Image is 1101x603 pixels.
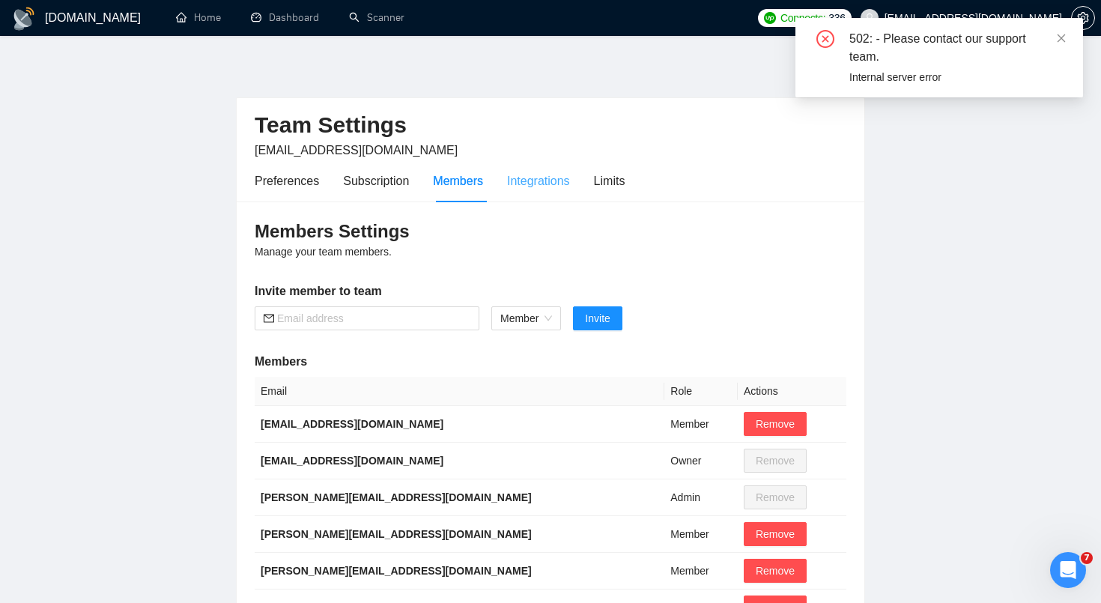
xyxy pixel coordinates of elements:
b: [EMAIL_ADDRESS][DOMAIN_NAME] [261,418,443,430]
button: Remove [744,412,807,436]
td: Member [664,516,738,553]
b: [EMAIL_ADDRESS][DOMAIN_NAME] [261,455,443,467]
img: upwork-logo.png [764,12,776,24]
span: Invite [585,310,610,327]
h5: Members [255,353,846,371]
h3: Members Settings [255,219,846,243]
th: Role [664,377,738,406]
b: [PERSON_NAME][EMAIL_ADDRESS][DOMAIN_NAME] [261,565,532,577]
span: close-circle [816,30,834,48]
div: Limits [594,172,625,190]
span: 336 [828,10,845,26]
span: Remove [756,563,795,579]
img: logo [12,7,36,31]
div: Internal server error [849,69,1065,85]
h5: Invite member to team [255,282,846,300]
span: mail [264,313,274,324]
a: dashboardDashboard [251,11,319,24]
a: setting [1071,12,1095,24]
div: Members [433,172,483,190]
span: [EMAIL_ADDRESS][DOMAIN_NAME] [255,144,458,157]
h2: Team Settings [255,110,846,141]
div: 502: - Please contact our support team. [849,30,1065,66]
button: Remove [744,522,807,546]
div: Subscription [343,172,409,190]
td: Member [664,406,738,443]
b: [PERSON_NAME][EMAIL_ADDRESS][DOMAIN_NAME] [261,491,532,503]
button: Remove [744,559,807,583]
span: Connects: [780,10,825,26]
button: Invite [573,306,622,330]
b: [PERSON_NAME][EMAIL_ADDRESS][DOMAIN_NAME] [261,528,532,540]
iframe: Intercom live chat [1050,552,1086,588]
input: Email address [277,310,470,327]
span: Member [500,307,552,330]
button: setting [1071,6,1095,30]
span: Remove [756,416,795,432]
th: Actions [738,377,846,406]
th: Email [255,377,664,406]
span: 7 [1081,552,1093,564]
div: Integrations [507,172,570,190]
td: Owner [664,443,738,479]
span: Remove [756,526,795,542]
span: setting [1072,12,1094,24]
span: user [864,13,875,23]
td: Admin [664,479,738,516]
a: homeHome [176,11,221,24]
div: Preferences [255,172,319,190]
span: close [1056,33,1067,43]
a: searchScanner [349,11,404,24]
td: Member [664,553,738,590]
span: Manage your team members. [255,246,392,258]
